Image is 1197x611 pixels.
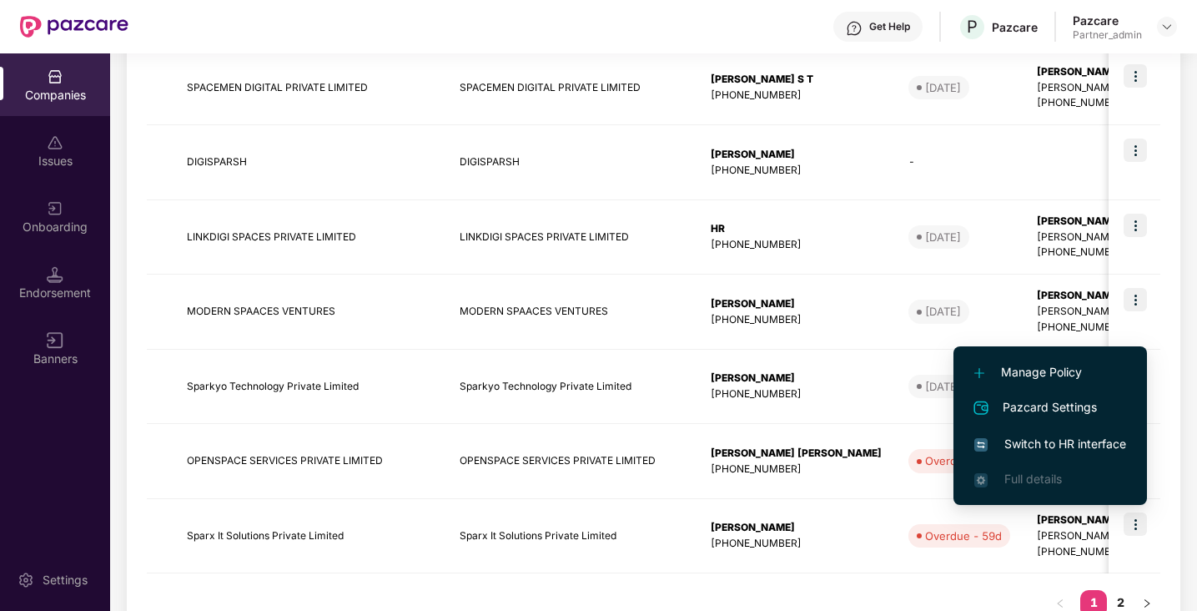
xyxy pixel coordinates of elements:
[925,229,961,245] div: [DATE]
[711,163,882,179] div: [PHONE_NUMBER]
[47,134,63,151] img: svg+xml;base64,PHN2ZyBpZD0iSXNzdWVzX2Rpc2FibGVkIiB4bWxucz0iaHR0cDovL3d3dy53My5vcmcvMjAwMC9zdmciIH...
[711,221,882,237] div: HR
[974,368,984,378] img: svg+xml;base64,PHN2ZyB4bWxucz0iaHR0cDovL3d3dy53My5vcmcvMjAwMC9zdmciIHdpZHRoPSIxMi4yMDEiIGhlaWdodD...
[971,398,991,418] img: svg+xml;base64,PHN2ZyB4bWxucz0iaHR0cDovL3d3dy53My5vcmcvMjAwMC9zdmciIHdpZHRoPSIyNCIgaGVpZ2h0PSIyNC...
[174,275,446,350] td: MODERN SPAACES VENTURES
[846,20,863,37] img: svg+xml;base64,PHN2ZyBpZD0iSGVscC0zMngzMiIgeG1sbnM9Imh0dHA6Ly93d3cudzMub3JnLzIwMDAvc3ZnIiB3aWR0aD...
[1073,28,1142,42] div: Partner_admin
[974,363,1126,381] span: Manage Policy
[974,438,988,452] img: svg+xml;base64,PHN2ZyB4bWxucz0iaHR0cDovL3d3dy53My5vcmcvMjAwMC9zdmciIHdpZHRoPSIxNiIgaGVpZ2h0PSIxNi...
[711,386,882,402] div: [PHONE_NUMBER]
[1124,64,1147,88] img: icon
[1142,598,1152,608] span: right
[711,72,882,88] div: [PERSON_NAME] S T
[1073,13,1142,28] div: Pazcare
[711,462,882,477] div: [PHONE_NUMBER]
[895,125,1023,200] td: -
[974,473,988,487] img: svg+xml;base64,PHN2ZyB4bWxucz0iaHR0cDovL3d3dy53My5vcmcvMjAwMC9zdmciIHdpZHRoPSIxNi4zNjMiIGhlaWdodD...
[446,125,697,200] td: DIGISPARSH
[711,312,882,328] div: [PHONE_NUMBER]
[446,200,697,275] td: LINKDIGI SPACES PRIVATE LIMITED
[1124,513,1147,536] img: icon
[974,398,1126,418] span: Pazcard Settings
[47,266,63,283] img: svg+xml;base64,PHN2ZyB3aWR0aD0iMTQuNSIgaGVpZ2h0PSIxNC41IiB2aWV3Qm94PSIwIDAgMTYgMTYiIGZpbGw9Im5vbm...
[47,332,63,349] img: svg+xml;base64,PHN2ZyB3aWR0aD0iMTYiIGhlaWdodD0iMTYiIHZpZXdCb3g9IjAgMCAxNiAxNiIgZmlsbD0ibm9uZSIgeG...
[1160,20,1174,33] img: svg+xml;base64,PHN2ZyBpZD0iRHJvcGRvd24tMzJ4MzIiIHhtbG5zPSJodHRwOi8vd3d3LnczLm9yZy8yMDAwL3N2ZyIgd2...
[174,200,446,275] td: LINKDIGI SPACES PRIVATE LIMITED
[711,237,882,253] div: [PHONE_NUMBER]
[174,51,446,126] td: SPACEMEN DIGITAL PRIVATE LIMITED
[711,520,882,536] div: [PERSON_NAME]
[174,350,446,425] td: Sparkyo Technology Private Limited
[992,19,1038,35] div: Pazcare
[711,88,882,104] div: [PHONE_NUMBER]
[711,371,882,386] div: [PERSON_NAME]
[925,378,961,395] div: [DATE]
[446,275,697,350] td: MODERN SPAACES VENTURES
[967,17,978,37] span: P
[446,51,697,126] td: SPACEMEN DIGITAL PRIVATE LIMITED
[47,200,63,217] img: svg+xml;base64,PHN2ZyB3aWR0aD0iMjAiIGhlaWdodD0iMjAiIHZpZXdCb3g9IjAgMCAyMCAyMCIgZmlsbD0ibm9uZSIgeG...
[47,68,63,85] img: svg+xml;base64,PHN2ZyBpZD0iQ29tcGFuaWVzIiB4bWxucz0iaHR0cDovL3d3dy53My5vcmcvMjAwMC9zdmciIHdpZHRoPS...
[174,424,446,499] td: OPENSPACE SERVICES PRIVATE LIMITED
[174,499,446,574] td: Sparx It Solutions Private Limited
[1055,598,1065,608] span: left
[1004,472,1062,486] span: Full details
[925,79,961,96] div: [DATE]
[1124,214,1147,237] img: icon
[38,572,93,588] div: Settings
[1124,139,1147,162] img: icon
[925,452,1002,469] div: Overdue - 87d
[20,16,128,38] img: New Pazcare Logo
[446,424,697,499] td: OPENSPACE SERVICES PRIVATE LIMITED
[18,572,34,588] img: svg+xml;base64,PHN2ZyBpZD0iU2V0dGluZy0yMHgyMCIgeG1sbnM9Imh0dHA6Ly93d3cudzMub3JnLzIwMDAvc3ZnIiB3aW...
[869,20,910,33] div: Get Help
[446,499,697,574] td: Sparx It Solutions Private Limited
[174,125,446,200] td: DIGISPARSH
[711,536,882,552] div: [PHONE_NUMBER]
[711,147,882,163] div: [PERSON_NAME]
[711,296,882,312] div: [PERSON_NAME]
[925,303,961,320] div: [DATE]
[711,446,882,462] div: [PERSON_NAME] [PERSON_NAME]
[1124,288,1147,311] img: icon
[446,350,697,425] td: Sparkyo Technology Private Limited
[925,528,1002,544] div: Overdue - 59d
[974,435,1126,453] span: Switch to HR interface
